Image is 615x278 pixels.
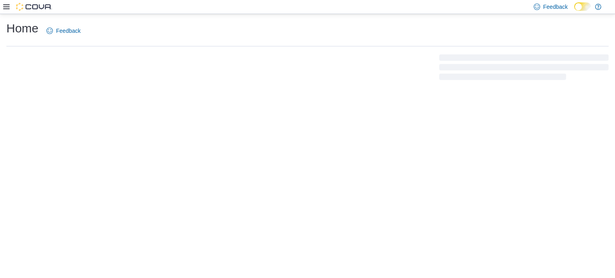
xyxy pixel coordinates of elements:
span: Feedback [56,27,80,35]
h1: Home [6,20,38,36]
input: Dark Mode [574,2,591,11]
img: Cova [16,3,52,11]
span: Loading [439,56,609,82]
span: Feedback [543,3,568,11]
a: Feedback [43,23,84,39]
